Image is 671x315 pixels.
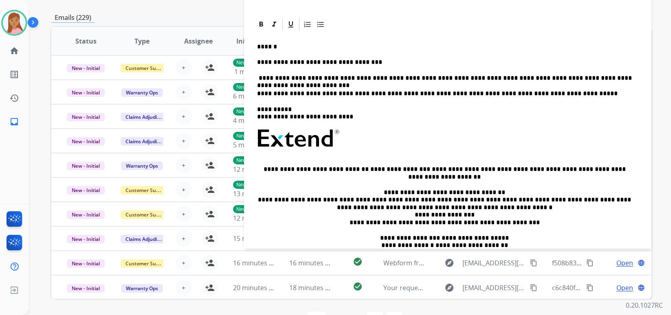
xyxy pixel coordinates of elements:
span: 15 minutes ago [233,234,280,243]
div: Bold [255,18,267,31]
span: + [182,63,185,72]
mat-icon: person_add [205,209,215,219]
span: + [182,112,185,121]
span: New - Initial [67,235,105,243]
p: New [233,83,250,91]
div: Underline [285,18,297,31]
span: New - Initial [67,162,105,170]
mat-icon: check_circle [353,282,363,291]
mat-icon: inbox [9,117,19,127]
p: New [233,205,250,213]
span: 12 minutes ago [233,214,280,223]
span: 4 minutes ago [233,116,277,125]
span: New - Initial [67,284,105,293]
span: [EMAIL_ADDRESS][DOMAIN_NAME] [462,283,526,293]
div: Bullet List [315,18,327,31]
mat-icon: content_copy [530,284,537,291]
mat-icon: check_circle [353,257,363,267]
button: + [176,84,192,100]
mat-icon: person_add [205,160,215,170]
button: + [176,182,192,198]
mat-icon: content_copy [586,284,594,291]
mat-icon: person_add [205,283,215,293]
span: Your requested Mattress Firm receipt [383,283,499,292]
span: Open [616,258,633,268]
span: 1 minute ago [234,67,275,76]
div: Ordered List [301,18,314,31]
mat-icon: person_add [205,87,215,97]
span: [EMAIL_ADDRESS][DOMAIN_NAME] [462,258,526,268]
p: New [233,107,250,116]
span: Claims Adjudication [121,137,176,146]
mat-icon: language [638,284,645,291]
mat-icon: content_copy [530,259,537,267]
mat-icon: language [638,259,645,267]
button: + [176,59,192,76]
div: Italic [268,18,280,31]
mat-icon: history [9,93,19,103]
button: + [176,280,192,296]
span: Webform from [EMAIL_ADDRESS][DOMAIN_NAME] on [DATE] [383,258,568,267]
mat-icon: content_copy [586,259,594,267]
p: New [233,132,250,140]
button: + [176,108,192,125]
span: New - Initial [67,64,105,72]
span: Assignee [184,36,213,46]
button: + [176,157,192,173]
span: New - Initial [67,113,105,121]
p: New [233,156,250,164]
mat-icon: person_add [205,112,215,121]
span: + [182,160,185,170]
button: + [176,255,192,271]
span: + [182,234,185,243]
mat-icon: list_alt [9,70,19,79]
span: 6 minutes ago [233,92,277,101]
span: Warranty Ops [121,162,163,170]
span: 13 minutes ago [233,189,280,198]
span: Customer Support [121,64,174,72]
img: avatar [3,11,26,34]
span: New - Initial [67,137,105,146]
span: 20 minutes ago [233,283,280,292]
span: + [182,87,185,97]
span: Customer Support [121,210,174,219]
span: Status [75,36,97,46]
span: Customer Support [121,259,174,268]
span: Claims Adjudication [121,235,176,243]
span: + [182,209,185,219]
span: Warranty Ops [121,284,163,293]
span: Customer Support [121,186,174,195]
span: 18 minutes ago [289,283,337,292]
mat-icon: person_add [205,63,215,72]
span: New - Initial [67,186,105,195]
span: Open [616,283,633,293]
span: Initial Date [236,36,273,46]
span: 12 minutes ago [233,165,280,174]
mat-icon: person_add [205,258,215,268]
span: Claims Adjudication [121,113,176,121]
span: New - Initial [67,88,105,97]
span: + [182,185,185,195]
p: New [233,59,250,67]
span: + [182,283,185,293]
mat-icon: person_add [205,234,215,243]
button: + [176,230,192,247]
p: Emails (229) [51,13,95,23]
mat-icon: explore [444,258,454,268]
p: 0.20.1027RC [626,300,663,310]
span: New - Initial [67,259,105,268]
p: New [233,181,250,189]
span: 5 minutes ago [233,140,277,149]
span: New - Initial [67,210,105,219]
mat-icon: person_add [205,185,215,195]
mat-icon: person_add [205,136,215,146]
mat-icon: explore [444,283,454,293]
span: Type [134,36,150,46]
span: + [182,136,185,146]
button: + [176,206,192,222]
span: 16 minutes ago [233,258,280,267]
button: + [176,133,192,149]
span: Warranty Ops [121,88,163,97]
span: + [182,258,185,268]
span: 16 minutes ago [289,258,337,267]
